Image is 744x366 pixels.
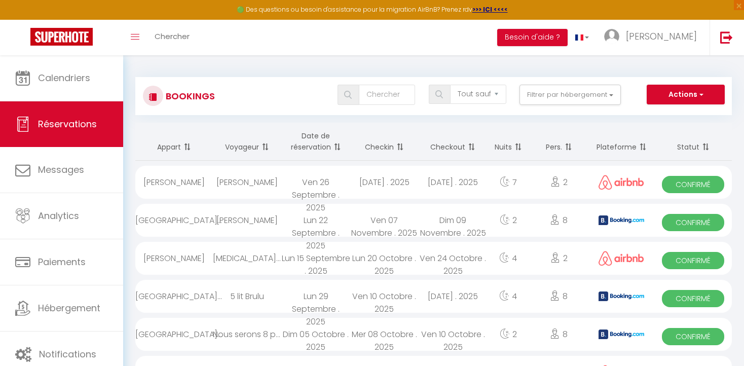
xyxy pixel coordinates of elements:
th: Sort by guest [213,123,281,161]
button: Filtrer par hébergement [519,85,621,105]
th: Sort by checkin [350,123,419,161]
span: Notifications [39,348,96,360]
span: Hébergement [38,302,100,314]
a: Chercher [147,20,197,55]
a: >>> ICI <<<< [472,5,508,14]
input: Chercher [359,85,415,105]
h3: Bookings [163,85,215,107]
img: Super Booking [30,28,93,46]
a: ... [PERSON_NAME] [597,20,710,55]
button: Actions [647,85,725,105]
span: Chercher [155,31,190,42]
button: Besoin d'aide ? [497,29,568,46]
th: Sort by people [529,123,589,161]
span: Réservations [38,118,97,130]
span: Messages [38,163,84,176]
th: Sort by booking date [281,123,350,161]
th: Sort by rentals [135,123,213,161]
th: Sort by nights [487,123,529,161]
th: Sort by channel [589,123,654,161]
img: logout [720,31,733,44]
span: Calendriers [38,71,90,84]
img: ... [604,29,619,44]
span: Analytics [38,209,79,222]
span: Paiements [38,255,86,268]
span: [PERSON_NAME] [626,30,697,43]
th: Sort by status [654,123,732,161]
th: Sort by checkout [419,123,487,161]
